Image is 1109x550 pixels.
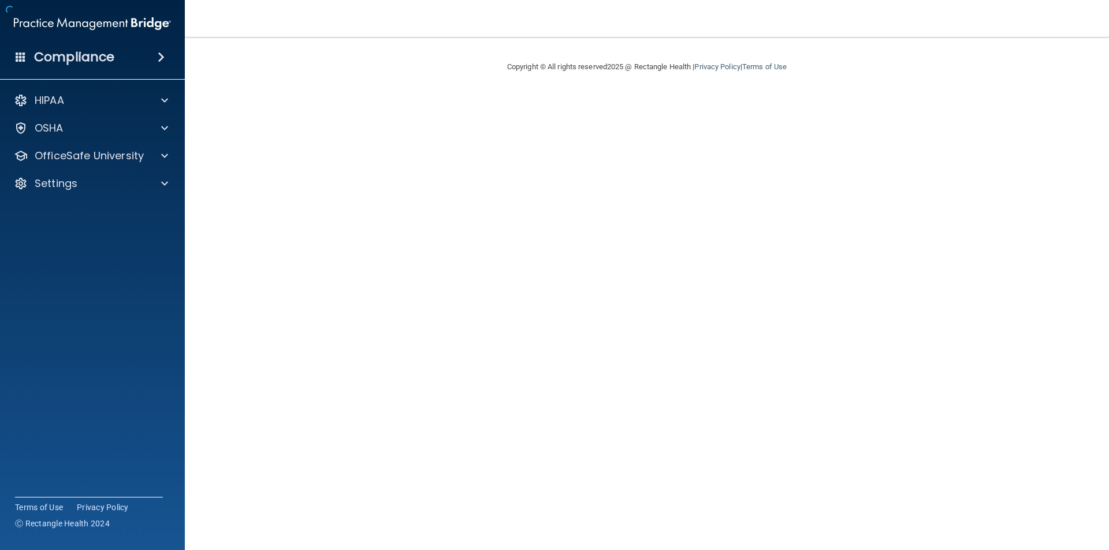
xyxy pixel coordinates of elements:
a: Terms of Use [742,62,787,71]
a: Settings [14,177,168,190]
a: HIPAA [14,93,168,107]
p: OfficeSafe University [35,149,144,163]
h4: Compliance [34,49,114,65]
a: OfficeSafe University [14,149,168,163]
p: HIPAA [35,93,64,107]
a: Terms of Use [15,502,63,513]
a: OSHA [14,121,168,135]
a: Privacy Policy [694,62,740,71]
p: OSHA [35,121,64,135]
img: PMB logo [14,12,171,35]
a: Privacy Policy [77,502,129,513]
div: Copyright © All rights reserved 2025 @ Rectangle Health | | [436,48,858,85]
span: Ⓒ Rectangle Health 2024 [15,518,110,529]
p: Settings [35,177,77,190]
